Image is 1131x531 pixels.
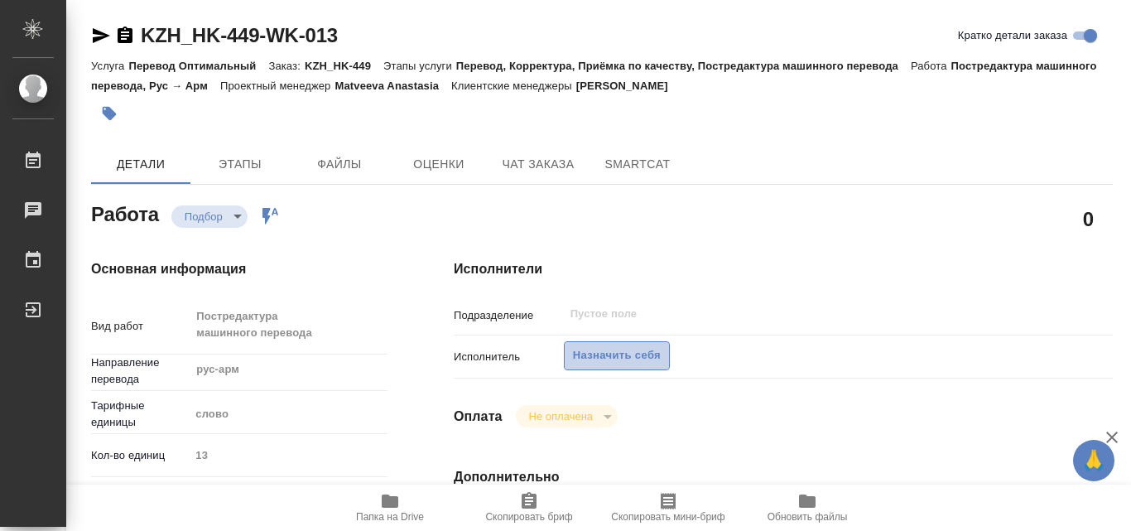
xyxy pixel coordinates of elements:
span: Этапы [200,154,280,175]
span: 🙏 [1080,443,1108,478]
input: Пустое поле [190,443,387,467]
div: Подбор [516,405,618,427]
span: Скопировать мини-бриф [611,511,724,523]
p: Подразделение [454,307,564,324]
button: Скопировать мини-бриф [599,485,738,531]
a: KZH_HK-449-WK-013 [141,24,338,46]
p: Кол-во единиц [91,447,190,464]
span: Скопировать бриф [485,511,572,523]
button: Скопировать ссылку [115,26,135,46]
span: Назначить себя [573,346,661,365]
p: Услуга [91,60,128,72]
h4: Оплата [454,407,503,427]
p: Работа [911,60,951,72]
button: 🙏 [1073,440,1114,481]
button: Не оплачена [524,409,598,423]
button: Назначить себя [564,341,670,370]
button: Папка на Drive [320,485,460,531]
p: Перевод, Корректура, Приёмка по качеству, Постредактура машинного перевода [456,60,911,72]
button: Добавить тэг [91,95,128,132]
button: Обновить файлы [738,485,877,531]
div: Подбор [171,205,248,228]
p: Заказ: [268,60,304,72]
span: Кратко детали заказа [958,27,1067,44]
h4: Дополнительно [454,467,1113,487]
button: Скопировать ссылку для ЯМессенджера [91,26,111,46]
h4: Основная информация [91,259,387,279]
p: [PERSON_NAME] [576,80,681,92]
h2: Работа [91,198,159,228]
p: Клиентские менеджеры [451,80,576,92]
p: Этапы услуги [383,60,456,72]
p: Вид работ [91,318,190,335]
span: Оценки [399,154,479,175]
span: SmartCat [598,154,677,175]
p: KZH_HK-449 [305,60,383,72]
span: Файлы [300,154,379,175]
span: Чат заказа [498,154,578,175]
p: Исполнитель [454,349,564,365]
h4: Исполнители [454,259,1113,279]
h2: 0 [1083,205,1094,233]
p: Направление перевода [91,355,190,388]
span: Обновить файлы [768,511,848,523]
span: Папка на Drive [356,511,424,523]
button: Скопировать бриф [460,485,599,531]
span: Детали [101,154,180,175]
p: Проектный менеджер [220,80,334,92]
div: слово [190,400,387,428]
p: Тарифные единицы [91,398,190,431]
input: Пустое поле [569,304,1019,324]
button: Подбор [180,210,228,224]
p: Перевод Оптимальный [128,60,268,72]
p: Matveeva Anastasia [334,80,451,92]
